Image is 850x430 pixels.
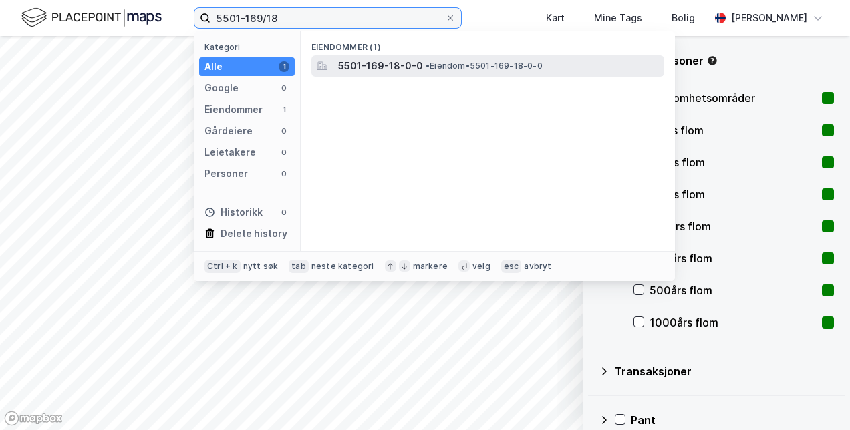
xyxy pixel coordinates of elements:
[204,42,295,52] div: Kategori
[204,166,248,182] div: Personer
[594,10,642,26] div: Mine Tags
[650,186,817,202] div: 50års flom
[426,61,543,71] span: Eiendom • 5501-169-18-0-0
[783,366,850,430] div: Kontrollprogram for chat
[650,314,817,331] div: 1000års flom
[650,154,817,170] div: 20års flom
[672,10,695,26] div: Bolig
[650,282,817,298] div: 500års flom
[311,261,374,272] div: neste kategori
[631,412,834,428] div: Pant
[615,363,834,379] div: Transaksjoner
[501,260,522,273] div: esc
[279,207,289,218] div: 0
[204,101,263,118] div: Eiendommer
[650,218,817,234] div: 100års flom
[650,122,817,138] div: 10års flom
[279,83,289,93] div: 0
[21,6,162,29] img: logo.f888ab2527a4732fd821a326f86c7f29.svg
[279,168,289,179] div: 0
[204,204,263,220] div: Historikk
[472,261,490,272] div: velg
[783,366,850,430] iframe: Chat Widget
[243,261,279,272] div: nytt søk
[650,250,817,266] div: 200års flom
[279,104,289,115] div: 1
[204,260,241,273] div: Ctrl + k
[648,53,834,69] div: Flomsoner
[289,260,309,273] div: tab
[204,123,253,139] div: Gårdeiere
[546,10,565,26] div: Kart
[524,261,551,272] div: avbryt
[4,411,63,426] a: Mapbox homepage
[731,10,807,26] div: [PERSON_NAME]
[204,80,239,96] div: Google
[706,55,718,67] div: Tooltip anchor
[279,61,289,72] div: 1
[279,147,289,158] div: 0
[210,8,445,28] input: Søk på adresse, matrikkel, gårdeiere, leietakere eller personer
[413,261,448,272] div: markere
[426,61,430,71] span: •
[204,59,223,75] div: Alle
[279,126,289,136] div: 0
[221,226,287,242] div: Delete history
[204,144,256,160] div: Leietakere
[650,90,817,106] div: Aktsomhetsområder
[338,58,423,74] span: 5501-169-18-0-0
[301,31,675,55] div: Eiendommer (1)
